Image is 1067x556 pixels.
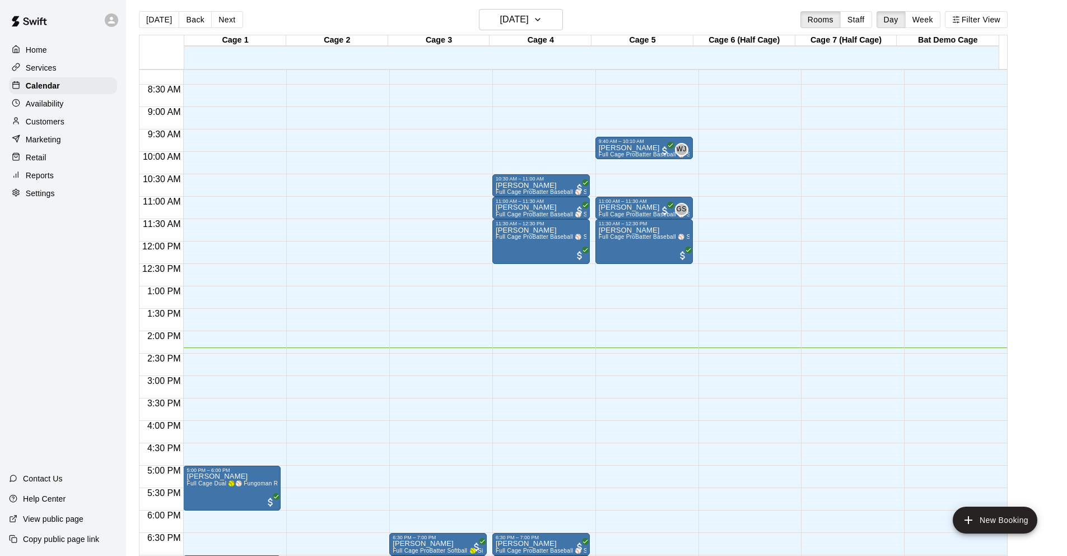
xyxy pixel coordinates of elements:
a: Services [9,59,117,76]
p: Contact Us [23,473,63,484]
a: Calendar [9,77,117,94]
span: 9:00 AM [145,107,184,117]
p: Help Center [23,493,66,504]
button: [DATE] [479,9,563,30]
div: 6:30 PM – 7:00 PM: Jenna Hoyt [492,533,590,555]
a: Home [9,41,117,58]
button: Day [877,11,906,28]
span: 12:00 PM [139,242,183,251]
button: Filter View [945,11,1008,28]
span: 6:00 PM [145,511,184,520]
div: 6:30 PM – 7:00 PM [496,535,586,540]
button: Staff [840,11,872,28]
p: Calendar [26,80,60,91]
span: GS [677,204,687,215]
span: Full Cage ProBatter Baseball ⚾ Simulator with HItTrax [496,548,642,554]
div: Wyatt Javage [675,143,688,156]
button: Back [179,11,212,28]
div: 6:30 PM – 7:00 PM [393,535,483,540]
span: All customers have paid [574,250,585,261]
span: Full Cage ProBatter Softball 🥎 Simulator with HItTrax [393,548,537,554]
div: 11:30 AM – 12:30 PM: Amber Bending [492,219,590,264]
button: Next [211,11,243,28]
p: Reports [26,170,54,181]
span: 1:30 PM [145,309,184,318]
div: 11:00 AM – 11:30 AM [496,198,586,204]
span: Full Cage ProBatter Baseball ⚾ Simulator with HItTrax [496,211,642,217]
div: 11:30 AM – 12:30 PM [599,221,689,226]
h6: [DATE] [500,12,529,27]
span: Full Cage ProBatter Baseball ⚾ Simulator with HItTrax [496,234,642,240]
div: Retail [9,149,117,166]
span: 12:30 PM [139,264,183,274]
span: 5:30 PM [145,488,184,498]
p: Marketing [26,134,61,145]
div: Cage 6 (Half Cage) [693,35,795,46]
div: Grafton Stroup [675,203,688,216]
div: 10:30 AM – 11:00 AM [496,176,586,182]
p: Settings [26,188,55,199]
span: Full Cage Dual 🥎⚾ Fungoman Rental with HitTrax [187,480,324,486]
span: Full Cage ProBatter Baseball ⚾ Simulator with HItTrax [599,151,745,157]
a: Reports [9,167,117,184]
span: 11:30 AM [140,219,184,229]
div: 11:00 AM – 11:30 AM: Full Cage ProBatter Baseball ⚾ Simulator with HItTrax [595,197,693,219]
span: WJ [677,144,687,155]
div: 10:30 AM – 11:00 AM: Justin Floyd [492,174,590,197]
div: 9:40 AM – 10:10 AM [599,138,689,144]
p: Copy public page link [23,534,99,545]
div: 5:00 PM – 6:00 PM: Adam Hackstedt [183,466,281,511]
span: Wyatt Javage [679,143,688,156]
a: Settings [9,185,117,202]
span: 2:00 PM [145,331,184,341]
span: All customers have paid [471,541,482,553]
span: 8:30 AM [145,85,184,94]
span: Grafton Stroup [679,203,688,216]
span: 10:30 AM [140,174,184,184]
span: 5:00 PM [145,466,184,475]
p: Home [26,44,47,55]
a: Customers [9,113,117,130]
button: add [953,507,1037,534]
span: All customers have paid [574,541,585,553]
p: Availability [26,98,64,109]
span: 2:30 PM [145,354,184,363]
div: Cage 5 [591,35,693,46]
a: Marketing [9,131,117,148]
div: Availability [9,95,117,112]
div: 9:40 AM – 10:10 AM: Full Cage ProBatter Baseball ⚾ Simulator with HItTrax [595,137,693,159]
button: [DATE] [139,11,179,28]
div: 11:00 AM – 11:30 AM [599,198,689,204]
span: 3:00 PM [145,376,184,386]
span: 11:00 AM [140,197,184,206]
p: Services [26,62,57,73]
p: Customers [26,116,64,127]
span: 9:30 AM [145,129,184,139]
span: All customers have paid [265,497,276,508]
div: 11:00 AM – 11:30 AM: Justin Floyd [492,197,590,219]
span: All customers have paid [574,183,585,194]
p: Retail [26,152,46,163]
span: Full Cage ProBatter Baseball ⚾ Simulator with HItTrax [599,211,745,217]
span: All customers have paid [659,145,670,156]
span: All customers have paid [677,250,688,261]
p: View public page [23,513,83,525]
span: All customers have paid [659,205,670,216]
span: 3:30 PM [145,399,184,408]
button: Week [905,11,940,28]
div: 11:30 AM – 12:30 PM: Jeffrey Sexson [595,219,693,264]
button: Rooms [800,11,841,28]
span: 4:00 PM [145,421,184,430]
div: Cage 3 [388,35,490,46]
div: 11:30 AM – 12:30 PM [496,221,586,226]
div: Bat Demo Cage [897,35,999,46]
span: 4:30 PM [145,443,184,453]
div: 6:30 PM – 7:00 PM: Jenna Hoyt [389,533,487,555]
